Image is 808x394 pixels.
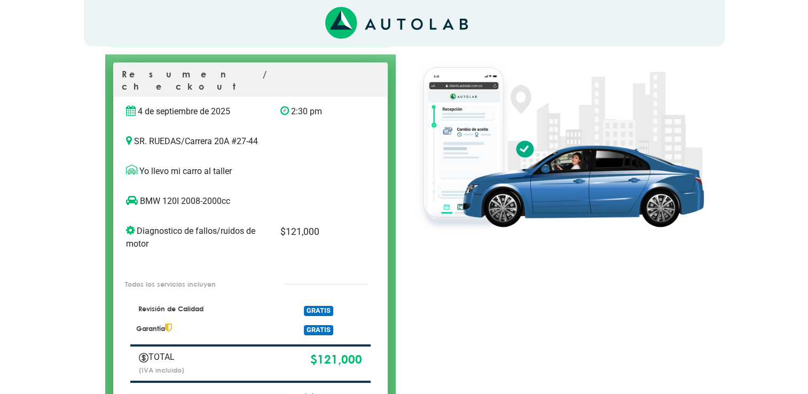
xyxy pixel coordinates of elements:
[304,325,333,335] span: GRATIS
[325,18,468,28] a: Link al sitio de autolab
[136,304,265,314] p: Revisión de Calidad
[139,366,184,374] small: (IVA incluido)
[238,351,362,369] p: $ 121,000
[136,324,265,334] p: Garantía
[304,306,333,316] span: GRATIS
[126,135,375,148] p: SR. RUEDAS / Carrera 20A #27-44
[126,105,264,118] p: 4 de septiembre de 2025
[139,351,223,364] p: TOTAL
[125,279,262,289] p: Todos los servicios incluyen
[280,105,352,118] p: 2:30 pm
[122,68,379,97] p: Resumen / checkout
[126,165,375,178] p: Yo llevo mi carro al taller
[126,195,353,208] p: BMW 120I 2008-2000cc
[126,225,264,250] p: Diagnostico de fallos/ruidos de motor
[139,353,148,363] img: Autobooking-Iconos-23.png
[280,225,352,239] p: $ 121,000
